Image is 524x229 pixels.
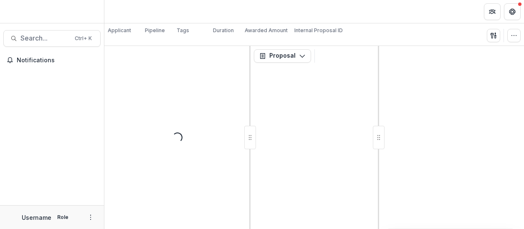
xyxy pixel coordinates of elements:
[484,3,501,20] button: Partners
[22,213,51,222] p: Username
[245,27,288,34] p: Awarded Amount
[177,27,189,34] p: Tags
[294,27,343,34] p: Internal Proposal ID
[108,27,131,34] p: Applicant
[20,34,70,42] span: Search...
[3,30,101,47] button: Search...
[145,27,165,34] p: Pipeline
[504,3,521,20] button: Get Help
[73,34,94,43] div: Ctrl + K
[17,57,97,64] span: Notifications
[254,49,311,63] button: Proposal
[213,27,234,34] p: Duration
[55,214,71,221] p: Role
[86,212,96,222] button: More
[3,53,101,67] button: Notifications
